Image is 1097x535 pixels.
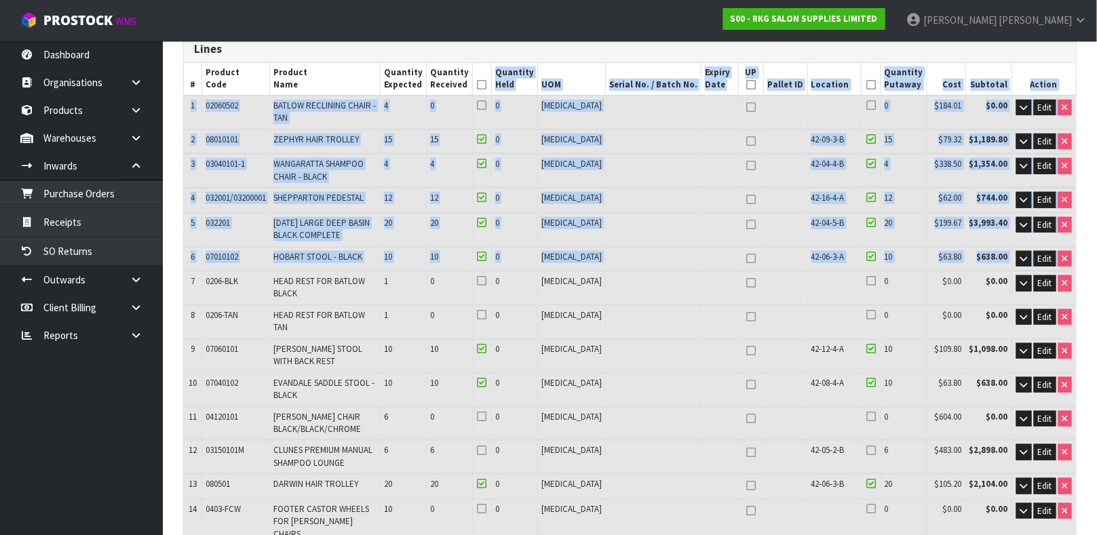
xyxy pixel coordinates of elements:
h3: Lines [194,43,1066,56]
span: 12 [430,192,438,203]
span: 08010101 [206,134,238,145]
strong: $1,189.80 [969,134,1008,145]
span: 1 [384,275,388,287]
span: 10 [430,343,438,355]
span: 0 [430,309,434,321]
span: Edit [1038,253,1052,264]
span: Edit [1038,311,1052,323]
span: 03040101-1 [206,158,245,170]
strong: $0.00 [986,100,1008,111]
span: 0 [495,309,499,321]
th: UP [739,63,764,96]
span: 0 [430,275,434,287]
span: 10 [430,377,438,389]
th: Serial No. / Batch No. [606,63,701,96]
span: 032001/03200001 [206,192,266,203]
span: [PERSON_NAME] [923,14,997,26]
span: 20 [384,217,392,229]
th: Location [807,63,862,96]
span: Edit [1038,480,1052,492]
button: Edit [1034,503,1056,519]
span: $0.00 [943,309,962,321]
span: Edit [1038,194,1052,205]
span: 7 [191,275,195,287]
small: WMS [115,15,136,28]
span: [MEDICAL_DATA] [541,444,602,456]
span: HEAD REST FOR BATLOW TAN [273,309,365,333]
span: 0 [430,503,434,515]
button: Edit [1034,343,1056,359]
strong: $638.00 [977,251,1008,262]
button: Edit [1034,100,1056,116]
span: 42-08-4-A [811,377,845,389]
span: $63.80 [939,377,962,389]
th: Expiry Date [701,63,739,96]
span: [MEDICAL_DATA] [541,275,602,287]
span: [MEDICAL_DATA] [541,251,602,262]
th: Quantity Received [426,63,472,96]
span: 42-04-5-B [811,217,845,229]
span: HEAD REST FOR BATLOW BLACK [273,275,365,299]
span: 15 [430,134,438,145]
button: Edit [1034,377,1056,393]
span: 20 [384,478,392,490]
span: $0.00 [943,503,962,515]
span: Edit [1038,277,1052,289]
span: 4 [191,192,195,203]
span: SHEPPARTON PEDESTAL [273,192,364,203]
button: Edit [1034,158,1056,174]
button: Edit [1034,309,1056,325]
span: 15 [885,134,893,145]
span: 42-09-3-B [811,134,845,145]
th: Action [1012,63,1076,96]
button: Edit [1034,217,1056,233]
span: 0 [495,411,499,422]
span: $483.00 [935,444,962,456]
span: 0 [495,444,499,456]
span: Edit [1038,505,1052,517]
span: 6 [384,411,388,422]
span: $105.20 [935,478,962,490]
span: [MEDICAL_DATA] [541,100,602,111]
th: Quantity Expected [380,63,426,96]
button: Edit [1034,411,1056,427]
span: $109.80 [935,343,962,355]
span: CLUNES PREMIUM MANUAL SHAMPOO LOUNGE [273,444,372,468]
span: 11 [189,411,197,422]
span: Edit [1038,446,1052,458]
span: 07040102 [206,377,238,389]
span: [MEDICAL_DATA] [541,478,602,490]
th: Cost [927,63,965,96]
span: [MEDICAL_DATA] [541,158,602,170]
span: Edit [1038,160,1052,172]
strong: $0.00 [986,309,1008,321]
span: 0206-TAN [206,309,238,321]
strong: $1,098.00 [969,343,1008,355]
span: 8 [191,309,195,321]
a: S00 - RKG SALON SUPPLIES LIMITED [723,8,885,30]
th: UOM [538,63,606,96]
span: 42-06-3-A [811,251,845,262]
th: Quantity Held [492,63,538,96]
span: HOBART STOOL - BLACK [273,251,362,262]
button: Edit [1034,251,1056,267]
span: 0 [495,100,499,111]
span: WANGARATTA SHAMPOO CHAIR - BLACK [273,158,364,182]
span: 10 [430,251,438,262]
strong: $2,898.00 [969,444,1008,456]
span: 6 [191,251,195,262]
span: 12 [885,192,893,203]
span: ProStock [43,12,113,29]
span: $184.01 [935,100,962,111]
span: $63.80 [939,251,962,262]
span: 0 [495,343,499,355]
span: 1 [384,309,388,321]
span: 04120101 [206,411,238,422]
span: [MEDICAL_DATA] [541,134,602,145]
span: $338.50 [935,158,962,170]
img: cube-alt.png [20,12,37,28]
span: 4 [384,158,388,170]
span: $62.00 [939,192,962,203]
th: Pallet ID [764,63,808,96]
span: 0 [495,192,499,203]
